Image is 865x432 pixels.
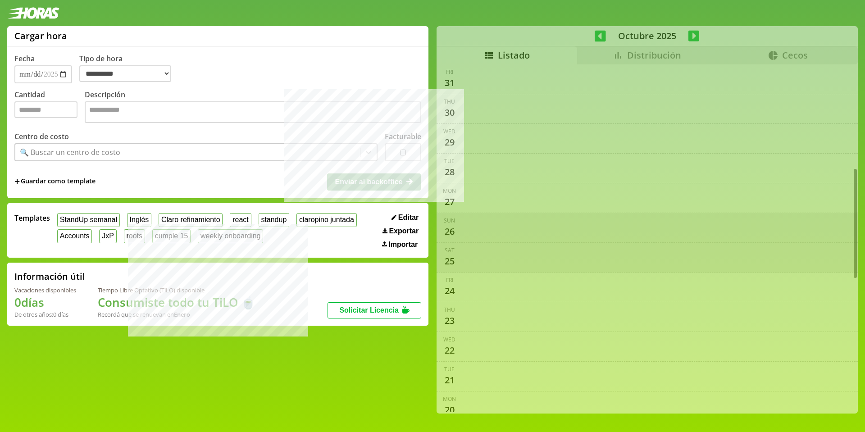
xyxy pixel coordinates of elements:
[328,302,421,318] button: Solicitar Licencia
[230,213,251,227] button: react
[99,229,116,243] button: JxP
[296,213,356,227] button: claropino juntada
[259,213,290,227] button: standup
[98,286,255,294] div: Tiempo Libre Optativo (TiLO) disponible
[79,54,178,83] label: Tipo de hora
[14,270,85,282] h2: Información útil
[389,213,421,222] button: Editar
[14,54,35,64] label: Fecha
[14,132,69,141] label: Centro de costo
[14,294,76,310] h1: 0 días
[85,90,421,125] label: Descripción
[14,101,77,118] input: Cantidad
[339,306,399,314] span: Solicitar Licencia
[124,229,145,243] button: roots
[14,30,67,42] h1: Cargar hora
[159,213,223,227] button: Claro refinamiento
[14,177,96,186] span: +Guardar como template
[14,286,76,294] div: Vacaciones disponibles
[7,7,59,19] img: logotipo
[198,229,263,243] button: weekly onboarding
[20,147,120,157] div: 🔍 Buscar un centro de costo
[389,227,419,235] span: Exportar
[14,213,50,223] span: Templates
[57,213,120,227] button: StandUp semanal
[79,65,171,82] select: Tipo de hora
[380,227,421,236] button: Exportar
[127,213,151,227] button: Inglés
[385,132,421,141] label: Facturable
[85,101,421,123] textarea: Descripción
[98,310,255,318] div: Recordá que se renuevan en
[174,310,190,318] b: Enero
[152,229,191,243] button: cumple 15
[398,214,419,222] span: Editar
[14,177,20,186] span: +
[98,294,255,310] h1: Consumiste todo tu TiLO 🍵
[57,229,92,243] button: Accounts
[14,90,85,125] label: Cantidad
[388,241,418,249] span: Importar
[14,310,76,318] div: De otros años: 0 días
